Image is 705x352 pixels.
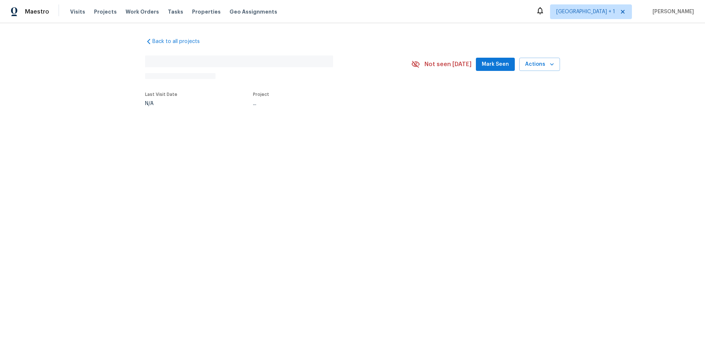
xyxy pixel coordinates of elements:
div: N/A [145,101,177,106]
span: Actions [525,60,554,69]
button: Mark Seen [476,58,515,71]
a: Back to all projects [145,38,216,45]
div: ... [253,101,394,106]
span: Project [253,92,269,97]
span: Last Visit Date [145,92,177,97]
span: Projects [94,8,117,15]
span: [GEOGRAPHIC_DATA] + 1 [556,8,615,15]
span: [PERSON_NAME] [650,8,694,15]
span: Visits [70,8,85,15]
span: Work Orders [126,8,159,15]
span: Mark Seen [482,60,509,69]
span: Maestro [25,8,49,15]
span: Geo Assignments [229,8,277,15]
span: Properties [192,8,221,15]
button: Actions [519,58,560,71]
span: Not seen [DATE] [424,61,471,68]
span: Tasks [168,9,183,14]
